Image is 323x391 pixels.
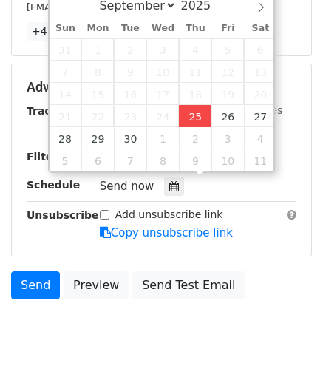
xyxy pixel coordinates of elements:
[100,180,154,193] span: Send now
[146,149,179,171] span: October 8, 2025
[179,61,211,83] span: September 11, 2025
[50,83,82,105] span: September 14, 2025
[81,149,114,171] span: October 6, 2025
[244,61,276,83] span: September 13, 2025
[11,271,60,299] a: Send
[211,38,244,61] span: September 5, 2025
[27,151,64,163] strong: Filters
[179,105,211,127] span: September 25, 2025
[27,179,80,191] strong: Schedule
[50,61,82,83] span: September 7, 2025
[244,38,276,61] span: September 6, 2025
[244,83,276,105] span: September 20, 2025
[146,38,179,61] span: September 3, 2025
[50,105,82,127] span: September 21, 2025
[81,24,114,33] span: Mon
[211,61,244,83] span: September 12, 2025
[211,24,244,33] span: Fri
[27,1,191,13] small: [EMAIL_ADDRESS][DOMAIN_NAME]
[114,127,146,149] span: September 30, 2025
[132,271,245,299] a: Send Test Email
[100,226,233,239] a: Copy unsubscribe link
[27,79,296,95] h5: Advanced
[179,127,211,149] span: October 2, 2025
[50,38,82,61] span: August 31, 2025
[114,38,146,61] span: September 2, 2025
[179,24,211,33] span: Thu
[211,127,244,149] span: October 3, 2025
[27,209,99,221] strong: Unsubscribe
[244,149,276,171] span: October 11, 2025
[114,149,146,171] span: October 7, 2025
[81,83,114,105] span: September 15, 2025
[81,61,114,83] span: September 8, 2025
[179,38,211,61] span: September 4, 2025
[114,83,146,105] span: September 16, 2025
[244,24,276,33] span: Sat
[64,271,129,299] a: Preview
[114,24,146,33] span: Tue
[211,83,244,105] span: September 19, 2025
[114,61,146,83] span: September 9, 2025
[179,149,211,171] span: October 9, 2025
[27,105,76,117] strong: Tracking
[81,105,114,127] span: September 22, 2025
[249,320,323,391] iframe: Chat Widget
[244,127,276,149] span: October 4, 2025
[146,127,179,149] span: October 1, 2025
[146,24,179,33] span: Wed
[179,83,211,105] span: September 18, 2025
[27,22,89,41] a: +47 more
[115,207,223,222] label: Add unsubscribe link
[146,105,179,127] span: September 24, 2025
[146,61,179,83] span: September 10, 2025
[146,83,179,105] span: September 17, 2025
[50,127,82,149] span: September 28, 2025
[50,149,82,171] span: October 5, 2025
[81,38,114,61] span: September 1, 2025
[81,127,114,149] span: September 29, 2025
[50,24,82,33] span: Sun
[211,149,244,171] span: October 10, 2025
[244,105,276,127] span: September 27, 2025
[211,105,244,127] span: September 26, 2025
[114,105,146,127] span: September 23, 2025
